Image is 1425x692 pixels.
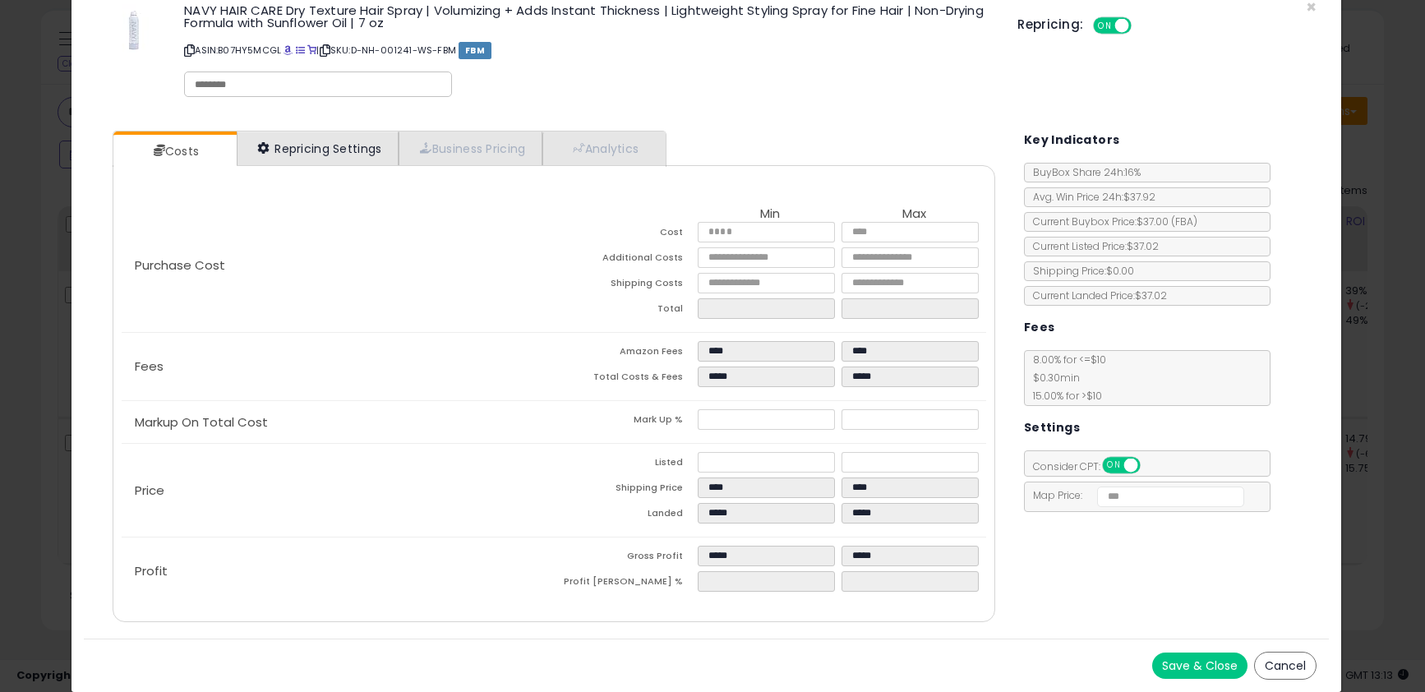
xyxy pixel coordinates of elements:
td: Shipping Price [554,477,698,503]
a: Repricing Settings [237,131,399,165]
img: 317t6gji6qL._SL60_.jpg [109,4,159,53]
span: Current Landed Price: $37.02 [1025,288,1167,302]
span: Current Buybox Price: [1025,215,1197,228]
a: Analytics [542,131,664,165]
td: Profit [PERSON_NAME] % [554,571,698,597]
th: Max [842,207,985,222]
h5: Fees [1024,317,1055,338]
td: Total [554,298,698,324]
th: Min [698,207,842,222]
p: ASIN: B07HY5MCGL | SKU: D-NH-001241-WS-FBM [184,37,993,63]
td: Total Costs & Fees [554,367,698,392]
p: Profit [122,565,554,578]
td: Shipping Costs [554,273,698,298]
a: Your listing only [307,44,316,57]
td: Cost [554,222,698,247]
span: ( FBA ) [1171,215,1197,228]
span: Map Price: [1025,488,1244,502]
td: Listed [554,452,698,477]
a: Costs [113,135,235,168]
span: ON [1104,459,1124,473]
h3: NAVY HAIR CARE Dry Texture Hair Spray | Volumizing + Adds Instant Thickness | Lightweight Styling... [184,4,993,29]
p: Purchase Cost [122,259,554,272]
td: Gross Profit [554,546,698,571]
span: Avg. Win Price 24h: $37.92 [1025,190,1155,204]
td: Additional Costs [554,247,698,273]
a: All offer listings [296,44,305,57]
p: Price [122,484,554,497]
span: BuyBox Share 24h: 16% [1025,165,1141,179]
h5: Repricing: [1017,18,1083,31]
h5: Key Indicators [1024,130,1120,150]
span: $37.00 [1137,215,1197,228]
span: Shipping Price: $0.00 [1025,264,1134,278]
button: Save & Close [1152,653,1247,679]
td: Amazon Fees [554,341,698,367]
span: 8.00 % for <= $10 [1025,353,1106,403]
button: Cancel [1254,652,1317,680]
p: Markup On Total Cost [122,416,554,429]
a: Business Pricing [399,131,542,165]
span: OFF [1137,459,1164,473]
p: Fees [122,360,554,373]
td: Mark Up % [554,409,698,435]
a: BuyBox page [284,44,293,57]
span: $0.30 min [1025,371,1080,385]
span: ON [1095,19,1116,33]
h5: Settings [1024,418,1080,438]
span: FBM [459,42,491,59]
span: Current Listed Price: $37.02 [1025,239,1159,253]
td: Landed [554,503,698,528]
span: Consider CPT: [1025,459,1162,473]
span: 15.00 % for > $10 [1025,389,1102,403]
span: OFF [1129,19,1155,33]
